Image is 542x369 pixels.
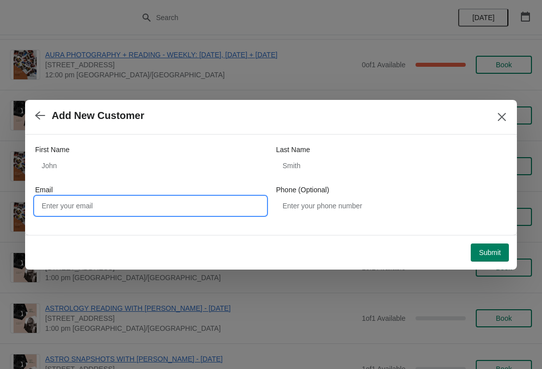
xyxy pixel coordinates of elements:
h2: Add New Customer [52,110,144,121]
button: Close [493,108,511,126]
label: First Name [35,145,69,155]
label: Email [35,185,53,195]
label: Last Name [276,145,310,155]
input: Enter your phone number [276,197,507,215]
input: John [35,157,266,175]
input: Smith [276,157,507,175]
button: Submit [471,243,509,262]
span: Submit [479,249,501,257]
input: Enter your email [35,197,266,215]
label: Phone (Optional) [276,185,329,195]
